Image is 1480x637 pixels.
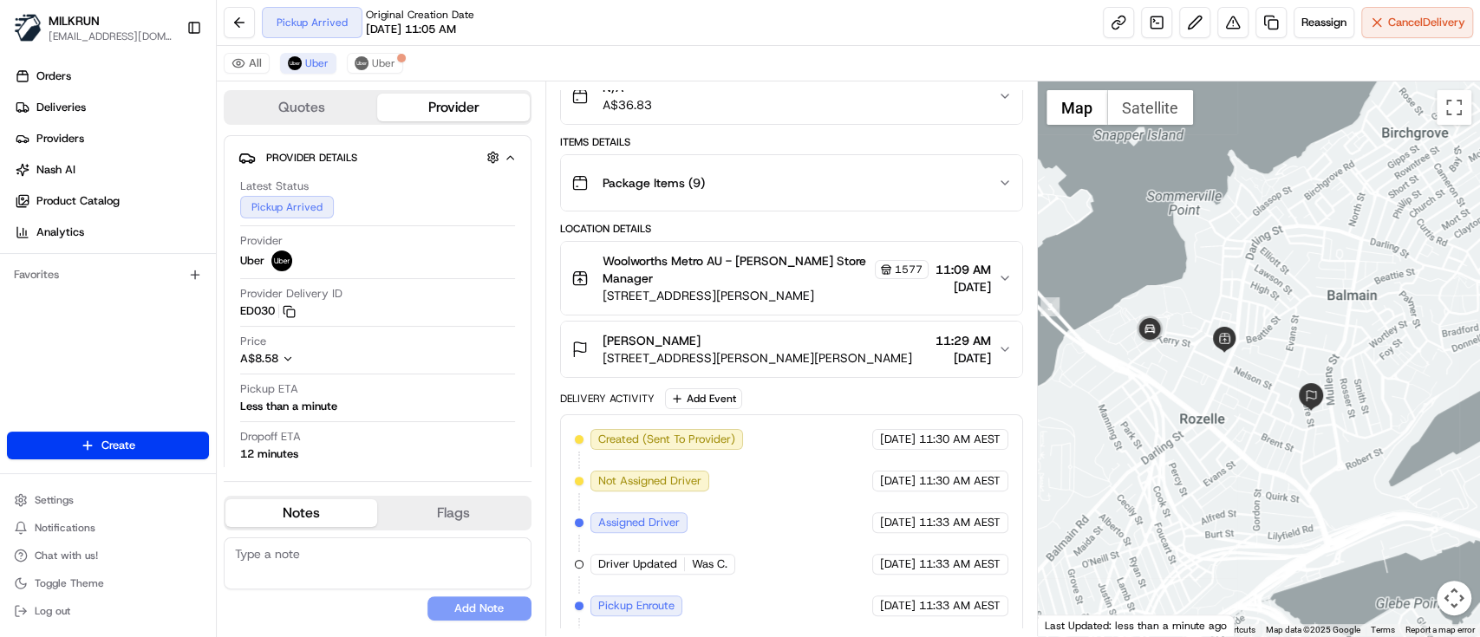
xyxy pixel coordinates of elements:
[603,174,705,192] span: Package Items ( 9 )
[1437,581,1471,615] button: Map camera controls
[7,599,209,623] button: Log out
[7,261,209,289] div: Favorites
[240,334,266,349] span: Price
[936,261,991,278] span: 11:09 AM
[36,193,120,209] span: Product Catalog
[7,543,209,568] button: Chat with us!
[347,53,403,74] button: Uber
[919,473,1001,489] span: 11:30 AM AEST
[36,131,84,146] span: Providers
[7,516,209,540] button: Notifications
[14,14,42,42] img: MILKRUN
[936,332,991,349] span: 11:29 AM
[35,493,74,507] span: Settings
[366,8,474,22] span: Original Creation Date
[35,576,104,590] span: Toggle Theme
[603,252,871,287] span: Woolworths Metro AU - [PERSON_NAME] Store Manager
[271,250,292,271] img: uber-new-logo.jpeg
[692,556,727,572] span: Was C.
[240,286,342,302] span: Provider Delivery ID
[224,53,270,74] button: All
[240,446,298,462] div: 12 minutes
[366,22,456,37] span: [DATE] 11:05 AM
[372,56,395,70] span: Uber
[238,143,517,172] button: Provider Details
[1388,15,1465,30] span: Cancel Delivery
[1371,625,1395,634] a: Terms
[280,53,336,74] button: Uber
[1040,297,1059,316] div: 3
[919,598,1001,614] span: 11:33 AM AEST
[7,62,216,90] a: Orders
[665,388,742,409] button: Add Event
[1437,90,1471,125] button: Toggle fullscreen view
[560,392,655,406] div: Delivery Activity
[240,399,337,414] div: Less than a minute
[240,179,309,194] span: Latest Status
[36,162,75,178] span: Nash AI
[1266,625,1360,634] span: Map data ©2025 Google
[919,432,1001,447] span: 11:30 AM AEST
[603,287,929,304] span: [STREET_ADDRESS][PERSON_NAME]
[1107,90,1193,125] button: Show satellite imagery
[7,94,216,121] a: Deliveries
[561,155,1022,211] button: Package Items (9)
[225,499,377,527] button: Notes
[36,100,86,115] span: Deliveries
[266,151,357,165] span: Provider Details
[240,253,264,269] span: Uber
[561,242,1022,315] button: Woolworths Metro AU - [PERSON_NAME] Store Manager1577[STREET_ADDRESS][PERSON_NAME]11:09 AM[DATE]
[288,56,302,70] img: uber-new-logo.jpeg
[240,351,393,367] button: A$8.58
[1042,614,1099,636] img: Google
[560,135,1023,149] div: Items Details
[880,473,916,489] span: [DATE]
[919,556,1001,572] span: 11:33 AM AEST
[7,187,216,215] a: Product Catalog
[101,438,135,453] span: Create
[598,598,675,614] span: Pickup Enroute
[377,499,529,527] button: Flags
[35,521,95,535] span: Notifications
[355,56,368,70] img: uber-new-logo.jpeg
[598,515,680,530] span: Assigned Driver
[880,432,916,447] span: [DATE]
[225,94,377,121] button: Quotes
[880,515,916,530] span: [DATE]
[305,56,329,70] span: Uber
[1046,90,1107,125] button: Show street map
[7,125,216,153] a: Providers
[936,349,991,367] span: [DATE]
[1405,625,1475,634] a: Report a map error
[35,604,70,618] span: Log out
[1294,7,1354,38] button: Reassign
[240,351,278,366] span: A$8.58
[7,7,179,49] button: MILKRUNMILKRUN[EMAIL_ADDRESS][DOMAIN_NAME]
[1361,7,1473,38] button: CancelDelivery
[598,432,735,447] span: Created (Sent To Provider)
[7,571,209,595] button: Toggle Theme
[377,94,529,121] button: Provider
[603,96,652,114] span: A$36.83
[560,222,1023,236] div: Location Details
[7,488,209,512] button: Settings
[936,278,991,296] span: [DATE]
[603,332,701,349] span: [PERSON_NAME]
[919,515,1001,530] span: 11:33 AM AEST
[49,29,173,43] button: [EMAIL_ADDRESS][DOMAIN_NAME]
[598,556,677,572] span: Driver Updated
[7,432,209,459] button: Create
[240,429,301,445] span: Dropoff ETA
[1038,614,1235,636] div: Last Updated: less than a minute ago
[1301,15,1346,30] span: Reassign
[35,549,98,562] span: Chat with us!
[603,349,912,367] span: [STREET_ADDRESS][PERSON_NAME][PERSON_NAME]
[49,12,100,29] button: MILKRUN
[561,68,1022,124] button: N/AA$36.83
[36,68,71,84] span: Orders
[880,556,916,572] span: [DATE]
[240,381,298,397] span: Pickup ETA
[7,156,216,184] a: Nash AI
